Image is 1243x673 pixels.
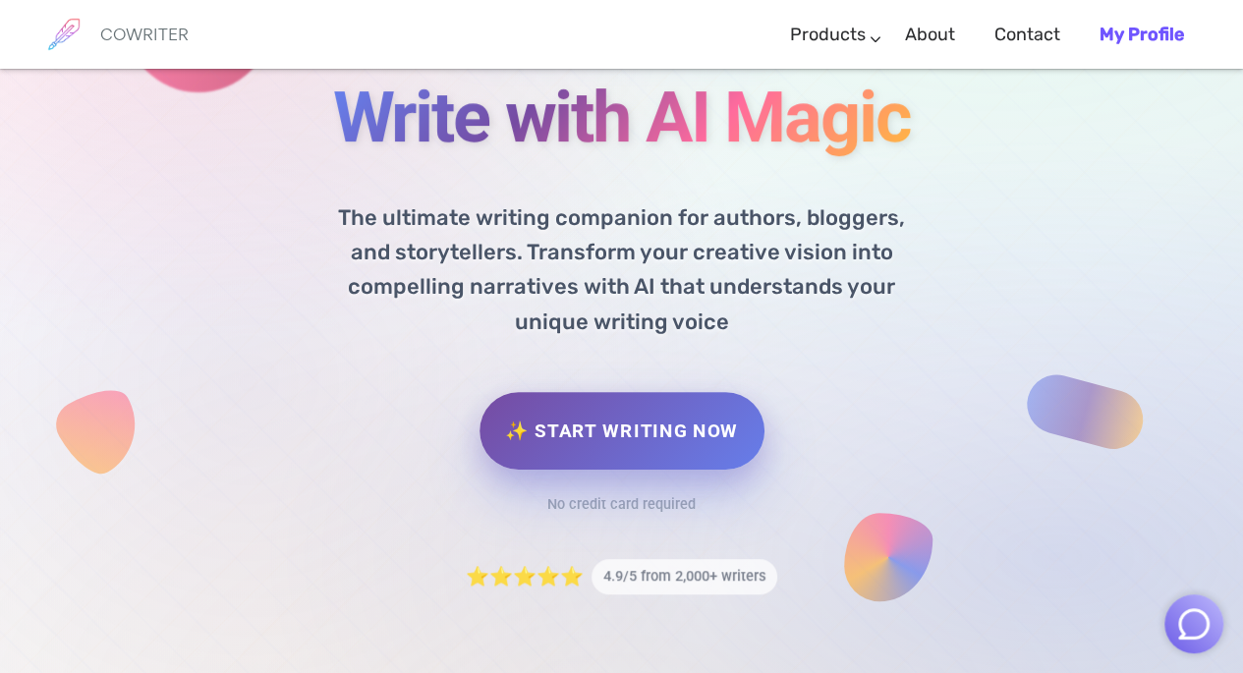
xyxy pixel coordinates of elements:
[145,79,1099,156] h1: Write with
[1175,605,1213,643] img: Close chat
[480,392,763,470] a: ✨ Start Writing Now
[303,186,941,339] p: The ultimate writing companion for authors, bloggers, and storytellers. Transform your creative v...
[466,563,584,591] span: ⭐⭐⭐⭐⭐
[547,491,696,520] div: No credit card required
[994,6,1060,64] a: Contact
[1100,24,1184,45] b: My Profile
[592,559,777,595] span: 4.9/5 from 2,000+ writers
[905,6,955,64] a: About
[790,6,866,64] a: Products
[1100,6,1184,64] a: My Profile
[39,10,88,59] img: brand logo
[646,76,911,159] span: AI Magic
[100,26,189,43] h6: COWRITER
